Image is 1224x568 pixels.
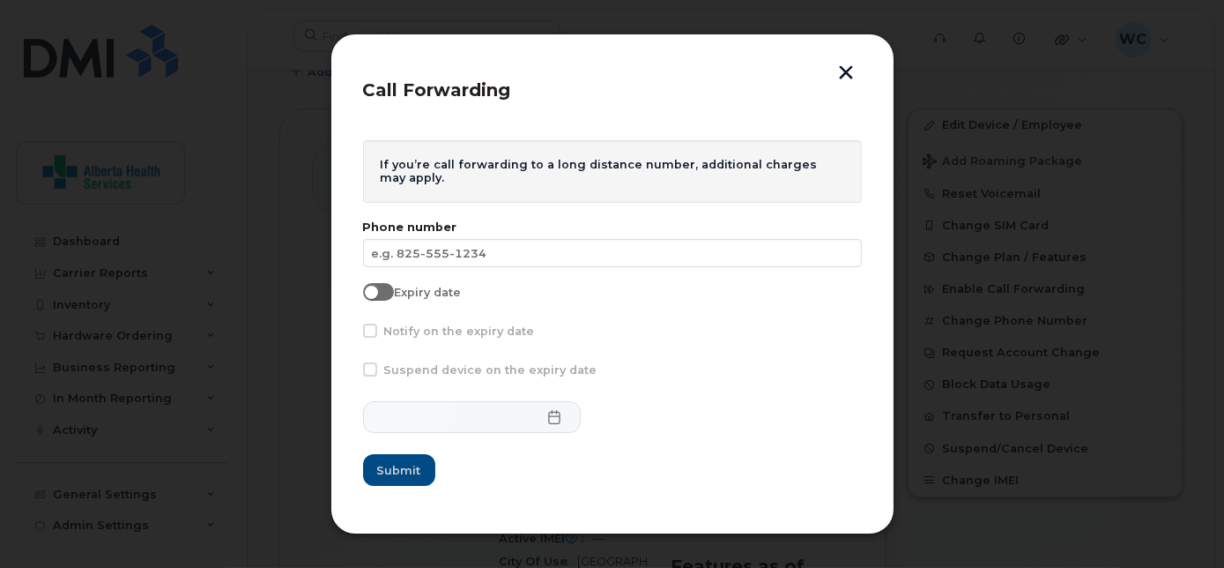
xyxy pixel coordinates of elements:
[377,462,421,479] span: Submit
[363,220,862,234] label: Phone number
[363,140,862,203] div: If you’re call forwarding to a long distance number, additional charges may apply.
[363,283,377,297] input: Expiry date
[363,239,862,267] input: e.g. 825-555-1234
[363,79,511,101] span: Call Forwarding
[363,454,435,486] button: Submit
[394,286,461,299] span: Expiry date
